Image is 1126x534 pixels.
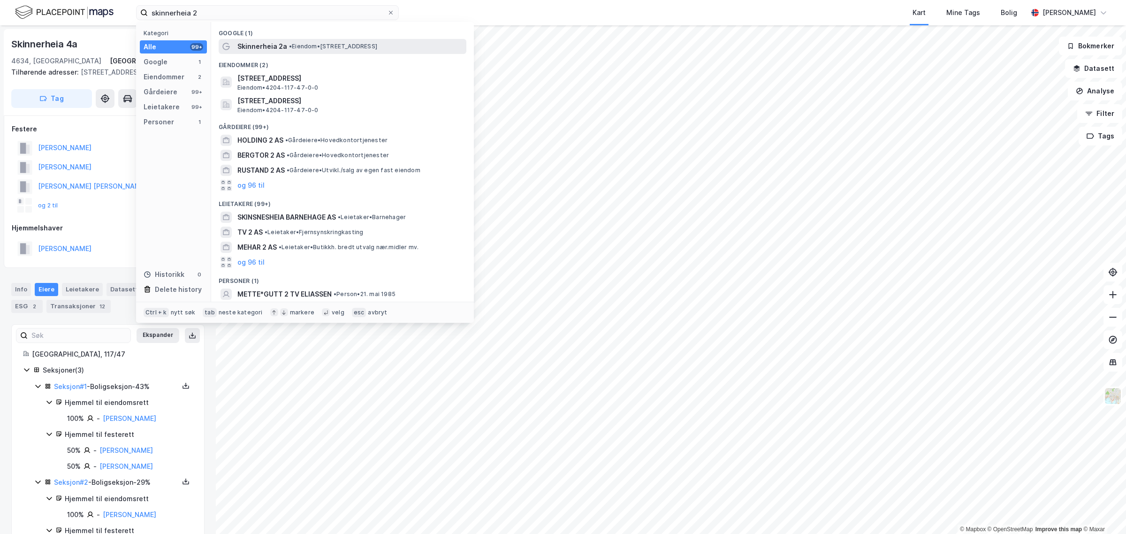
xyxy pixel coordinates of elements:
[65,493,193,504] div: Hjemmel til eiendomsrett
[65,397,193,408] div: Hjemmel til eiendomsrett
[237,95,463,107] span: [STREET_ADDRESS]
[99,446,153,454] a: [PERSON_NAME]
[196,73,203,81] div: 2
[11,283,31,296] div: Info
[334,290,336,298] span: •
[65,429,193,440] div: Hjemmel til festerett
[196,118,203,126] div: 1
[287,167,289,174] span: •
[144,30,207,37] div: Kategori
[960,526,986,533] a: Mapbox
[11,68,81,76] span: Tilhørende adresser:
[97,509,100,520] div: -
[287,152,289,159] span: •
[196,271,203,278] div: 0
[946,7,980,18] div: Mine Tags
[1059,37,1122,55] button: Bokmerker
[98,302,107,311] div: 12
[1001,7,1017,18] div: Bolig
[144,308,169,317] div: Ctrl + k
[54,477,179,488] div: - Boligseksjon - 29%
[155,284,202,295] div: Delete history
[144,71,184,83] div: Eiendommer
[103,414,156,422] a: [PERSON_NAME]
[219,309,263,316] div: neste kategori
[15,4,114,21] img: logo.f888ab2527a4732fd821a326f86c7f29.svg
[237,227,263,238] span: TV 2 AS
[338,214,341,221] span: •
[11,55,101,67] div: 4634, [GEOGRAPHIC_DATA]
[144,116,174,128] div: Personer
[368,309,387,316] div: avbryt
[54,382,87,390] a: Seksjon#1
[265,229,363,236] span: Leietaker • Fjernsynskringkasting
[237,84,319,92] span: Eiendom • 4204-117-47-0-0
[103,511,156,519] a: [PERSON_NAME]
[54,381,179,392] div: - Boligseksjon - 43%
[67,509,84,520] div: 100%
[1104,387,1122,405] img: Z
[99,462,153,470] a: [PERSON_NAME]
[144,86,177,98] div: Gårdeiere
[196,58,203,66] div: 1
[43,365,193,376] div: Seksjoner ( 3 )
[30,302,39,311] div: 2
[171,309,196,316] div: nytt søk
[190,43,203,51] div: 99+
[988,526,1033,533] a: OpenStreetMap
[289,43,377,50] span: Eiendom • [STREET_ADDRESS]
[203,308,217,317] div: tab
[190,88,203,96] div: 99+
[67,413,84,424] div: 100%
[54,478,88,486] a: Seksjon#2
[1079,489,1126,534] iframe: Chat Widget
[1079,489,1126,534] div: Kontrollprogram for chat
[265,229,267,236] span: •
[1042,7,1096,18] div: [PERSON_NAME]
[137,328,179,343] button: Ekspander
[211,54,474,71] div: Eiendommer (2)
[46,300,111,313] div: Transaksjoner
[190,103,203,111] div: 99+
[11,37,79,52] div: Skinnerheia 4a
[338,214,406,221] span: Leietaker • Barnehager
[11,89,92,108] button: Tag
[144,41,156,53] div: Alle
[237,135,283,146] span: HOLDING 2 AS
[352,308,366,317] div: esc
[1065,59,1122,78] button: Datasett
[1079,127,1122,145] button: Tags
[62,283,103,296] div: Leietakere
[237,107,319,114] span: Eiendom • 4204-117-47-0-0
[32,349,193,360] div: [GEOGRAPHIC_DATA], 117/47
[148,6,387,20] input: Søk på adresse, matrikkel, gårdeiere, leietakere eller personer
[93,461,97,472] div: -
[12,222,204,234] div: Hjemmelshaver
[67,461,81,472] div: 50%
[97,413,100,424] div: -
[107,283,142,296] div: Datasett
[285,137,388,144] span: Gårdeiere • Hovedkontortjenester
[110,55,205,67] div: [GEOGRAPHIC_DATA], 117/47
[11,300,43,313] div: ESG
[287,167,420,174] span: Gårdeiere • Utvikl./salg av egen fast eiendom
[93,445,97,456] div: -
[237,180,265,191] button: og 96 til
[237,242,277,253] span: MEHAR 2 AS
[237,289,332,300] span: METTE*GUTT 2 TV ELIASSEN
[1068,82,1122,100] button: Analyse
[290,309,314,316] div: markere
[285,137,288,144] span: •
[28,328,130,343] input: Søk
[1035,526,1082,533] a: Improve this map
[279,244,281,251] span: •
[289,43,292,50] span: •
[35,283,58,296] div: Eiere
[237,212,336,223] span: SKINSNESHEIA BARNEHAGE AS
[287,152,389,159] span: Gårdeiere • Hovedkontortjenester
[211,116,474,133] div: Gårdeiere (99+)
[279,244,418,251] span: Leietaker • Butikkh. bredt utvalg nær.midler mv.
[237,165,285,176] span: RUSTAND 2 AS
[144,101,180,113] div: Leietakere
[211,193,474,210] div: Leietakere (99+)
